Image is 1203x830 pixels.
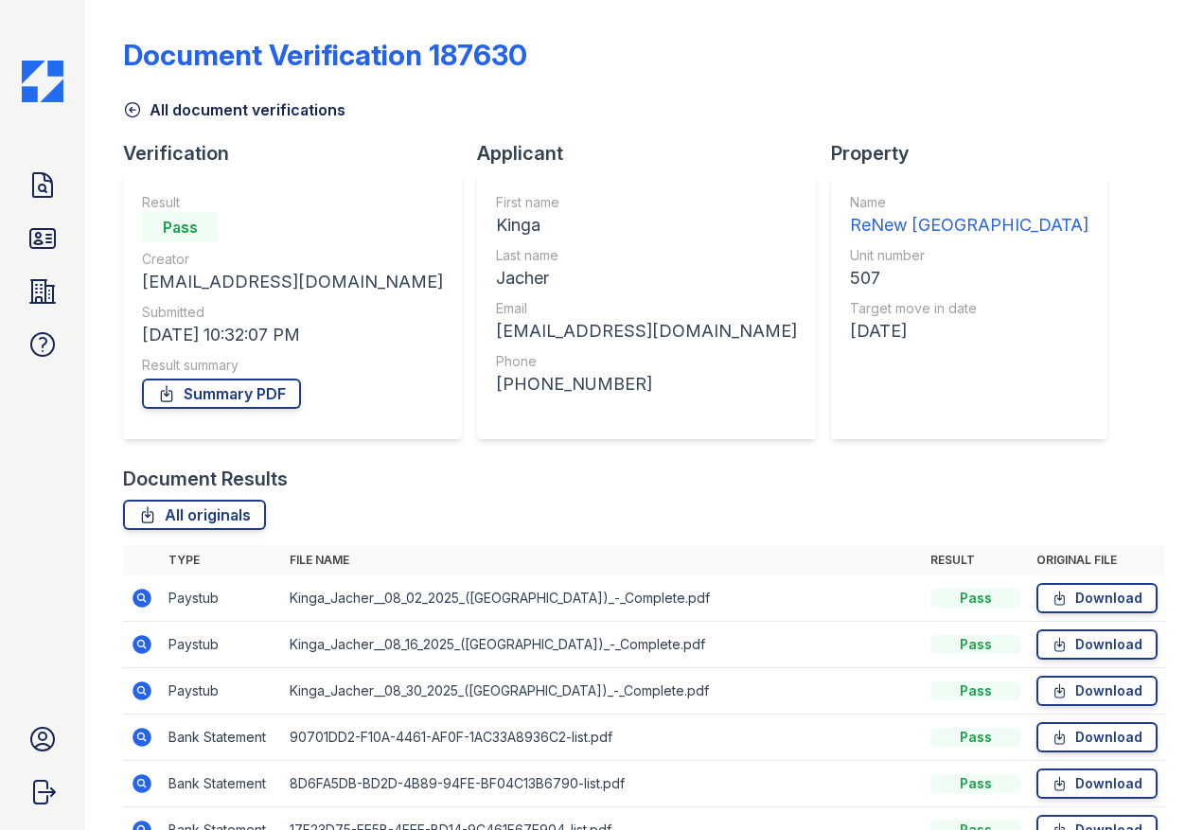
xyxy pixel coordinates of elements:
[1036,583,1158,613] a: Download
[161,545,282,575] th: Type
[1036,676,1158,706] a: Download
[923,545,1029,575] th: Result
[161,575,282,622] td: Paystub
[477,140,831,167] div: Applicant
[850,318,1088,344] div: [DATE]
[496,371,797,397] div: [PHONE_NUMBER]
[282,622,923,668] td: Kinga_Jacher__08_16_2025_([GEOGRAPHIC_DATA])_-_Complete.pdf
[142,269,443,295] div: [EMAIL_ADDRESS][DOMAIN_NAME]
[282,575,923,622] td: Kinga_Jacher__08_02_2025_([GEOGRAPHIC_DATA])_-_Complete.pdf
[1036,629,1158,660] a: Download
[123,140,477,167] div: Verification
[496,265,797,291] div: Jacher
[142,250,443,269] div: Creator
[930,728,1021,747] div: Pass
[850,212,1088,238] div: ReNew [GEOGRAPHIC_DATA]
[1029,545,1165,575] th: Original file
[282,761,923,807] td: 8D6FA5DB-BD2D-4B89-94FE-BF04C13B6790-list.pdf
[496,246,797,265] div: Last name
[142,379,301,409] a: Summary PDF
[850,193,1088,212] div: Name
[496,352,797,371] div: Phone
[850,299,1088,318] div: Target move in date
[161,622,282,668] td: Paystub
[1036,722,1158,752] a: Download
[282,668,923,715] td: Kinga_Jacher__08_30_2025_([GEOGRAPHIC_DATA])_-_Complete.pdf
[123,98,345,121] a: All document verifications
[123,38,527,72] div: Document Verification 187630
[22,61,63,102] img: CE_Icon_Blue-c292c112584629df590d857e76928e9f676e5b41ef8f769ba2f05ee15b207248.png
[123,466,288,492] div: Document Results
[831,140,1123,167] div: Property
[161,761,282,807] td: Bank Statement
[161,668,282,715] td: Paystub
[930,681,1021,700] div: Pass
[850,246,1088,265] div: Unit number
[496,299,797,318] div: Email
[1036,768,1158,799] a: Download
[282,545,923,575] th: File name
[930,774,1021,793] div: Pass
[142,322,443,348] div: [DATE] 10:32:07 PM
[850,193,1088,238] a: Name ReNew [GEOGRAPHIC_DATA]
[496,318,797,344] div: [EMAIL_ADDRESS][DOMAIN_NAME]
[930,589,1021,608] div: Pass
[496,193,797,212] div: First name
[282,715,923,761] td: 90701DD2-F10A-4461-AF0F-1AC33A8936C2-list.pdf
[930,635,1021,654] div: Pass
[161,715,282,761] td: Bank Statement
[496,212,797,238] div: Kinga
[142,356,443,375] div: Result summary
[142,212,218,242] div: Pass
[142,303,443,322] div: Submitted
[142,193,443,212] div: Result
[850,265,1088,291] div: 507
[123,500,266,530] a: All originals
